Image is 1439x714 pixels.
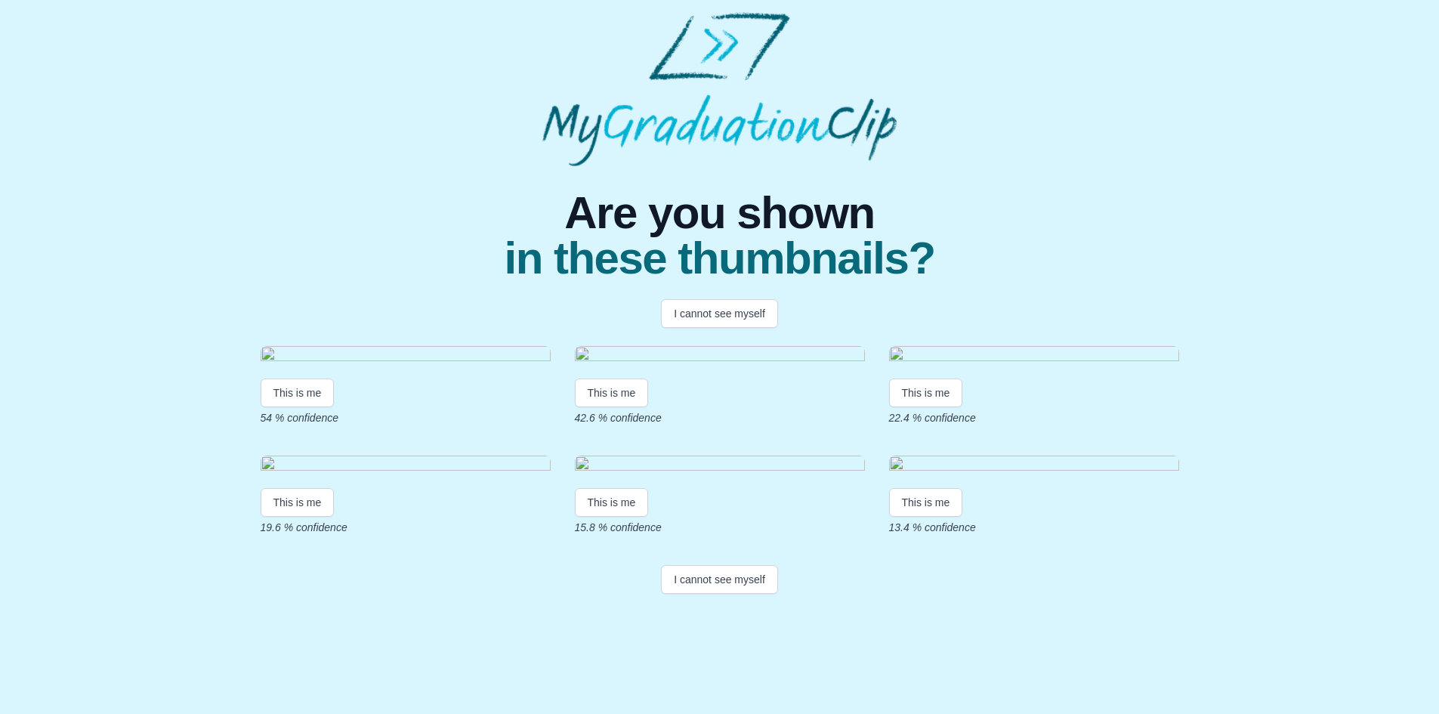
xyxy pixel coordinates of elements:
[575,456,865,476] img: 39ef9f7f884e92ffb542b15cfba4d3c6349160a8.gif
[504,190,934,236] span: Are you shown
[542,12,896,166] img: MyGraduationClip
[889,488,963,517] button: This is me
[575,346,865,366] img: e184dc2cb2912b3cccf3da64d36a61b3d7d0aa61.gif
[261,346,551,366] img: 757f3b204d5eadaf6769bf27a466cc56883b4624.gif
[261,488,335,517] button: This is me
[661,299,778,328] button: I cannot see myself
[661,565,778,594] button: I cannot see myself
[575,488,649,517] button: This is me
[889,346,1179,366] img: fe2213027f9e794bd66b1086a30972c415fc1337.gif
[261,410,551,425] p: 54 % confidence
[889,456,1179,476] img: d7f2c5752e747aa3c17638984dd0609288863a2f.gif
[889,520,1179,535] p: 13.4 % confidence
[575,520,865,535] p: 15.8 % confidence
[575,379,649,407] button: This is me
[889,410,1179,425] p: 22.4 % confidence
[504,236,934,281] span: in these thumbnails?
[889,379,963,407] button: This is me
[261,520,551,535] p: 19.6 % confidence
[261,379,335,407] button: This is me
[261,456,551,476] img: b96fbc5fd5c8da8b313ac58f61a291d4dc7b4ff0.gif
[575,410,865,425] p: 42.6 % confidence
